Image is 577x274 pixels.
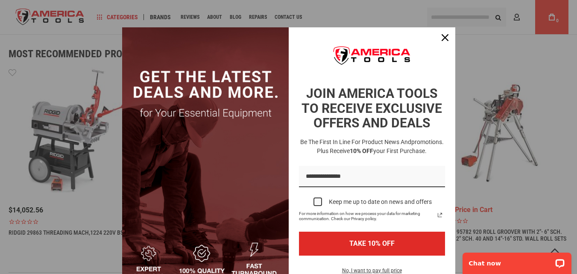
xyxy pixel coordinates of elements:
[435,210,445,220] svg: link icon
[329,198,432,206] div: Keep me up to date on news and offers
[302,86,442,130] strong: JOIN AMERICA TOOLS TO RECEIVE EXCLUSIVE OFFERS AND DEALS
[299,166,445,188] input: Email field
[350,147,373,154] strong: 10% OFF
[317,138,444,154] span: promotions. Plus receive your first purchase.
[299,232,445,255] button: TAKE 10% OFF
[442,34,448,41] svg: close icon
[299,211,435,221] span: For more information on how we process your data for marketing communication. Check our Privacy p...
[297,138,447,156] h3: Be the first in line for product news and
[435,210,445,220] a: Read our Privacy Policy
[435,27,455,48] button: Close
[457,247,577,274] iframe: LiveChat chat widget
